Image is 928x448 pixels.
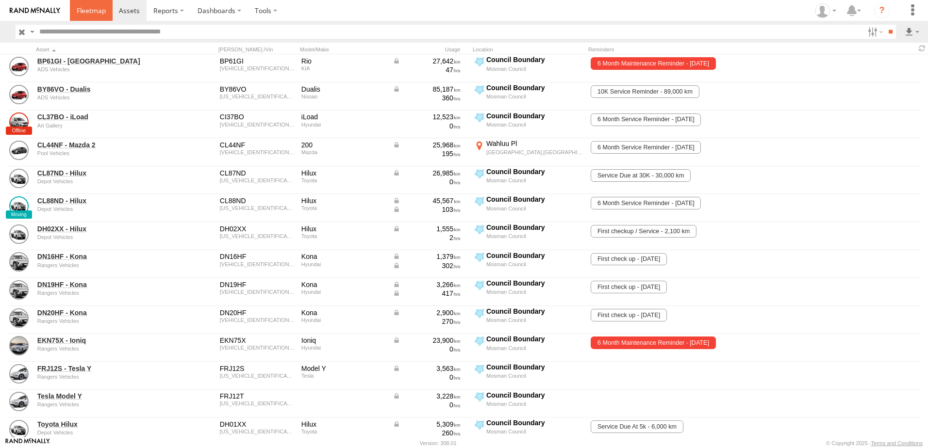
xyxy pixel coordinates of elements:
div: DN19HF [220,280,295,289]
div: Council Boundary [486,335,583,343]
div: Council Boundary [486,391,583,400]
div: undefined [37,401,170,407]
div: Toyota [301,177,386,183]
div: Mosman Council [486,205,583,212]
div: Reminders [588,46,744,53]
div: Kona [301,252,386,261]
div: Tesla [301,373,386,379]
span: First check up - 29/01/2026 [591,281,666,293]
div: MR0EX3CB401107791 [220,177,295,183]
span: Service Due at 30K - 30,000 km [591,169,691,182]
div: 47 [393,65,461,74]
span: 6 Month Service Reminder - 06/10/2025 [591,197,701,209]
label: Click to View Current Location [473,391,584,417]
a: View Asset Details [9,141,29,160]
div: 260 [393,429,461,437]
a: View Asset Details [9,308,29,328]
a: Toyota Hilux [37,420,170,429]
div: Mosman Council [486,345,583,352]
span: 6 Month Service Reminder - 16/10/2025 [591,141,701,154]
a: CL44NF - Mazda 2 [37,141,170,149]
label: Click to View Current Location [473,112,584,138]
div: Toyota [301,233,386,239]
div: CL88ND [220,196,295,205]
div: Mazda [301,149,386,155]
div: Data from Vehicle CANbus [393,57,461,65]
div: Data from Vehicle CANbus [393,364,461,373]
div: Data from Vehicle CANbus [393,85,461,94]
div: Council Boundary [486,223,583,232]
a: DN19HF - Kona [37,280,170,289]
span: Service Due At 5k - 6,000 km [591,420,683,433]
a: View Asset Details [9,364,29,384]
label: Click to View Current Location [473,167,584,193]
div: MR0CX3CB504344814 [220,429,295,434]
div: KMHHC817USU029247 [220,289,295,295]
i: ? [874,3,890,18]
label: Click to View Current Location [473,418,584,445]
label: Click to View Current Location [473,251,584,277]
div: Wahluu Pl [486,139,583,148]
div: DH01XX [220,420,295,429]
div: 0 [393,345,461,353]
div: Hyundai [301,122,386,128]
div: SJNFBAJ10A2915278 [220,94,295,99]
label: Search Query [28,25,36,39]
div: undefined [37,95,170,100]
div: Hilux [301,196,386,205]
a: View Asset Details [9,57,29,76]
label: Click to View Current Location [473,139,584,165]
img: rand-logo.svg [10,7,60,14]
div: Location [473,46,584,53]
div: Council Boundary [486,418,583,427]
a: FRJ12S - Tesla Y [37,364,170,373]
div: iLoad [301,112,386,121]
label: Click to View Current Location [473,363,584,389]
div: Data from Vehicle CANbus [393,224,461,233]
a: View Asset Details [9,112,29,132]
div: undefined [37,206,170,212]
div: Mosman Council [486,177,583,184]
div: KMHHC816USU030637 [220,317,295,323]
div: Council Boundary [486,251,583,260]
div: LRWYHCFJ3SC027270 [220,400,295,406]
div: Data from Vehicle CANbus [393,336,461,345]
span: First checkup / Service - 2,100 km [591,225,696,238]
div: KMHC851JUMU079743 [220,345,295,351]
div: 200 [301,141,386,149]
div: Hyundai [301,317,386,323]
div: Hyundai [301,261,386,267]
div: 0 [393,122,461,130]
label: Click to View Current Location [473,55,584,81]
div: Council Boundary [486,55,583,64]
div: Mosman Council [486,372,583,379]
div: undefined [37,66,170,72]
a: View Asset Details [9,280,29,300]
div: MR0CX3CB704344779 [220,233,295,239]
div: Mosman Council [486,400,583,407]
div: Hilux [301,420,386,429]
a: View Asset Details [9,420,29,439]
div: 0 [393,177,461,186]
a: CL87ND - Hilux [37,169,170,177]
a: BY86VO - Dualis [37,85,170,94]
a: EKN75X - Ioniq [37,336,170,345]
div: Council Boundary [486,112,583,120]
div: Toyota [301,429,386,434]
a: DH02XX - Hilux [37,224,170,233]
div: Hilux [301,224,386,233]
a: CL37BO - iLoad [37,112,170,121]
div: KIA [301,65,386,71]
div: KMFWBX7KMGU813547 [220,122,295,128]
div: Model Y [301,364,386,373]
div: undefined [37,374,170,380]
div: Usage [391,46,469,53]
div: undefined [37,178,170,184]
div: BY86VO [220,85,295,94]
div: Data from Vehicle CANbus [393,308,461,317]
span: 10K Service Reminder - 89,000 km [591,85,699,98]
div: CI37BO [220,112,295,121]
div: Mosman Council [486,121,583,128]
div: Mosman Council [486,317,583,323]
div: Hyundai [301,289,386,295]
